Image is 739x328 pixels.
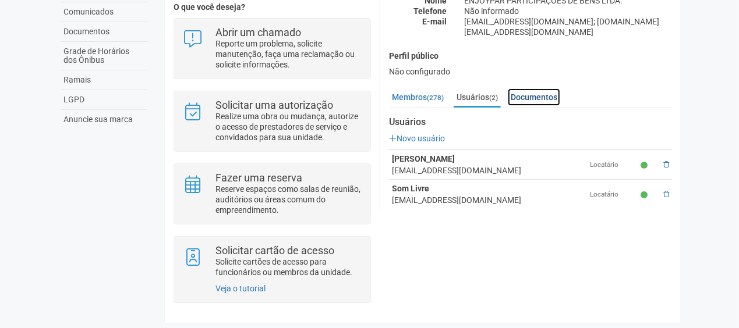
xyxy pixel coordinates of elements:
strong: Telefone [413,6,447,16]
div: [EMAIL_ADDRESS][DOMAIN_NAME]; [DOMAIN_NAME][EMAIL_ADDRESS][DOMAIN_NAME] [455,16,681,37]
small: Ativo [641,190,650,200]
strong: Solicitar uma autorização [215,99,333,111]
a: LGPD [61,90,147,110]
a: Grade de Horários dos Ônibus [61,42,147,70]
p: Reporte um problema, solicite manutenção, faça uma reclamação ou solicite informações. [215,38,362,70]
div: Não informado [455,6,681,16]
small: (2) [489,94,498,102]
a: Usuários(2) [454,88,501,108]
a: Fazer uma reserva Reserve espaços como salas de reunião, auditórios ou áreas comum do empreendime... [183,173,362,215]
div: Não configurado [389,66,672,77]
strong: E-mail [422,17,447,26]
strong: Abrir um chamado [215,26,301,38]
td: Locatário [587,180,637,209]
a: Ramais [61,70,147,90]
a: Veja o tutorial [215,284,266,293]
strong: Fazer uma reserva [215,172,302,184]
a: Documentos [61,22,147,42]
a: Membros(278) [389,88,447,106]
strong: Usuários [389,117,672,127]
p: Solicite cartões de acesso para funcionários ou membros da unidade. [215,256,362,277]
p: Realize uma obra ou mudança, autorize o acesso de prestadores de serviço e convidados para sua un... [215,111,362,142]
a: Novo usuário [389,134,445,143]
a: Anuncie sua marca [61,110,147,129]
strong: Solicitar cartão de acesso [215,244,334,256]
small: (278) [427,94,444,102]
small: Ativo [641,161,650,170]
a: Solicitar uma autorização Realize uma obra ou mudança, autorize o acesso de prestadores de serviç... [183,100,362,142]
a: Comunicados [61,2,147,22]
strong: [PERSON_NAME] [392,154,455,163]
div: [EMAIL_ADDRESS][DOMAIN_NAME] [392,165,584,176]
a: Solicitar cartão de acesso Solicite cartões de acesso para funcionários ou membros da unidade. [183,245,362,277]
h4: O que você deseja? [174,3,371,12]
a: Documentos [508,88,560,106]
div: [EMAIL_ADDRESS][DOMAIN_NAME] [392,194,584,206]
h4: Perfil público [389,52,672,60]
p: Reserve espaços como salas de reunião, auditórios ou áreas comum do empreendimento. [215,184,362,215]
strong: Som Livre [392,184,429,193]
td: Locatário [587,150,637,180]
a: Abrir um chamado Reporte um problema, solicite manutenção, faça uma reclamação ou solicite inform... [183,27,362,70]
